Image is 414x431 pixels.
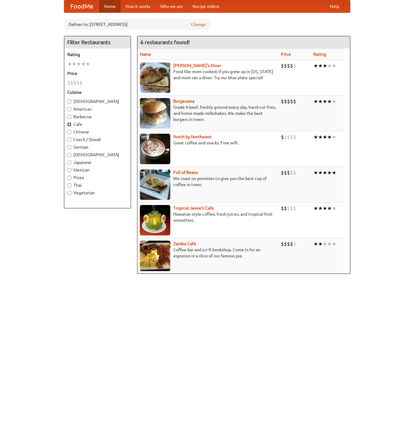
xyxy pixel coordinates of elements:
[332,62,336,69] li: ★
[173,99,194,104] a: Burgerama
[284,134,287,140] li: $
[67,70,128,76] h5: Price
[121,0,155,12] a: How it works
[323,205,327,212] li: ★
[67,191,71,195] input: Vegetarian
[140,140,276,146] p: Great coffee and snacks. Free wifi.
[67,79,70,86] li: $
[290,241,293,247] li: $
[76,79,80,86] li: $
[67,122,71,126] input: Cafe
[173,134,212,139] a: North by Northwest
[86,61,90,67] li: ★
[67,106,128,112] label: American
[67,138,71,142] input: Czech / Slovak
[287,62,290,69] li: $
[290,205,293,212] li: $
[313,134,318,140] li: ★
[173,241,196,246] a: Zardoz Cafe
[313,98,318,105] li: ★
[281,169,284,176] li: $
[327,169,332,176] li: ★
[67,98,128,104] label: [DEMOGRAPHIC_DATA]
[67,182,128,188] label: Thai
[287,169,290,176] li: $
[332,134,336,140] li: ★
[140,104,276,122] p: Grade A beef, freshly ground every day, hand-cut fries, and home-made milkshakes. We make the bes...
[313,205,318,212] li: ★
[188,0,224,12] a: Recipe videos
[140,205,170,235] img: jeeves.jpg
[67,100,71,104] input: [DEMOGRAPHIC_DATA]
[140,247,276,259] p: Coffee bar and sci-fi bookshop. Come in for an espresso or a slice of our famous pie.
[72,61,76,67] li: ★
[173,63,221,68] a: [PERSON_NAME]'s Diner
[81,61,86,67] li: ★
[284,241,287,247] li: $
[67,152,128,158] label: [DEMOGRAPHIC_DATA]
[140,62,170,93] img: sallys.jpg
[140,175,276,188] p: We roast on premises to give you the best cup of coffee in town.
[287,98,290,105] li: $
[323,169,327,176] li: ★
[327,241,332,247] li: ★
[140,134,170,164] img: north.jpg
[191,21,206,27] a: Change
[67,51,128,58] h5: Rating
[140,69,276,81] p: Food like mom cooked, if you grew up in [US_STATE] and mom ran a diner. Try our blue plate special!
[290,169,293,176] li: $
[313,52,326,57] a: Rating
[327,134,332,140] li: ★
[67,168,71,172] input: Mexican
[67,167,128,173] label: Mexican
[67,183,71,187] input: Thai
[67,190,128,196] label: Vegetarian
[293,62,296,69] li: $
[332,241,336,247] li: ★
[287,134,290,140] li: $
[284,62,287,69] li: $
[140,52,151,57] a: Name
[67,136,128,143] label: Czech / Slovak
[80,79,83,86] li: $
[281,52,291,57] a: Price
[281,241,284,247] li: $
[318,205,323,212] li: ★
[284,98,287,105] li: $
[67,61,72,67] li: ★
[67,115,71,119] input: Barbecue
[67,114,128,120] label: Barbecue
[67,107,71,111] input: American
[67,145,71,149] input: German
[140,241,170,271] img: zardoz.jpg
[99,0,121,12] a: Home
[67,130,71,134] input: Chinese
[293,169,296,176] li: $
[327,98,332,105] li: ★
[323,134,327,140] li: ★
[323,98,327,105] li: ★
[281,134,284,140] li: $
[67,161,71,164] input: Japanese
[67,121,128,127] label: Cafe
[64,36,131,48] h4: Filter Restaurants
[290,134,293,140] li: $
[290,62,293,69] li: $
[313,241,318,247] li: ★
[64,0,99,12] a: FoodMe
[70,79,73,86] li: $
[173,170,198,175] a: Full of Beans
[318,98,323,105] li: ★
[64,19,210,30] div: Deliver to: [STREET_ADDRESS]
[155,0,188,12] a: Who we are
[332,98,336,105] li: ★
[293,134,296,140] li: $
[325,0,344,12] a: Help
[293,98,296,105] li: $
[327,62,332,69] li: ★
[323,62,327,69] li: ★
